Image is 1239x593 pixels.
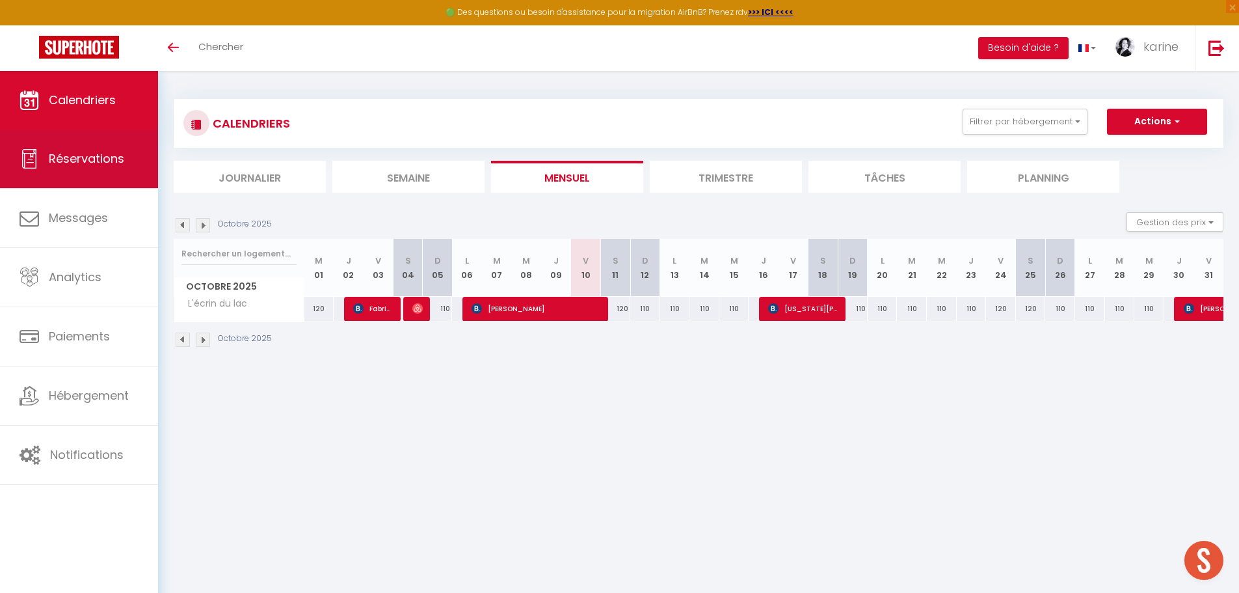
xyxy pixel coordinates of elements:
abbr: L [465,255,469,267]
abbr: J [761,255,766,267]
th: 31 [1193,239,1223,297]
div: 110 [868,297,898,321]
div: 110 [719,297,749,321]
span: Messages [49,210,108,226]
th: 16 [749,239,779,297]
a: >>> ICI <<<< [748,7,793,18]
abbr: D [434,255,441,267]
span: Notifications [50,447,124,463]
abbr: L [881,255,885,267]
abbr: M [730,255,738,267]
abbr: S [1028,255,1033,267]
li: Journalier [174,161,326,193]
th: 15 [719,239,749,297]
abbr: V [375,255,381,267]
abbr: M [700,255,708,267]
th: 21 [897,239,927,297]
abbr: L [673,255,676,267]
abbr: J [968,255,974,267]
abbr: D [849,255,856,267]
a: ... karine [1106,25,1195,71]
th: 23 [957,239,987,297]
li: Mensuel [491,161,643,193]
th: 08 [512,239,542,297]
th: 20 [868,239,898,297]
th: 12 [630,239,660,297]
abbr: M [938,255,946,267]
abbr: M [1115,255,1123,267]
span: Chercher [198,40,243,53]
span: karine [1143,38,1179,55]
button: Actions [1107,109,1207,135]
div: 120 [986,297,1016,321]
abbr: L [1088,255,1092,267]
abbr: M [493,255,501,267]
input: Rechercher un logement... [181,242,297,266]
div: 110 [1134,297,1164,321]
span: [PERSON_NAME] [412,296,422,321]
abbr: S [820,255,826,267]
abbr: V [998,255,1004,267]
th: 04 [393,239,423,297]
img: logout [1208,40,1225,56]
th: 28 [1105,239,1135,297]
span: Octobre 2025 [174,277,304,296]
th: 14 [689,239,719,297]
p: Octobre 2025 [218,333,272,345]
p: Octobre 2025 [218,218,272,230]
span: Paiements [49,328,110,344]
abbr: V [583,255,589,267]
abbr: J [346,255,351,267]
h3: CALENDRIERS [209,109,290,138]
th: 24 [986,239,1016,297]
th: 07 [482,239,512,297]
th: 29 [1134,239,1164,297]
div: 110 [423,297,453,321]
span: Fabrice Connen [353,296,393,321]
abbr: J [553,255,559,267]
th: 02 [334,239,364,297]
button: Besoin d'aide ? [978,37,1069,59]
li: Trimestre [650,161,802,193]
th: 13 [660,239,690,297]
abbr: S [613,255,619,267]
th: 26 [1045,239,1075,297]
div: 110 [689,297,719,321]
div: 110 [1075,297,1105,321]
abbr: M [1145,255,1153,267]
abbr: M [522,255,530,267]
abbr: V [1206,255,1212,267]
span: [US_STATE][PERSON_NAME] [768,296,838,321]
img: Super Booking [39,36,119,59]
abbr: S [405,255,411,267]
th: 11 [600,239,630,297]
div: 110 [897,297,927,321]
div: 110 [957,297,987,321]
th: 18 [808,239,838,297]
li: Semaine [332,161,485,193]
button: Gestion des prix [1126,212,1223,232]
abbr: M [908,255,916,267]
th: 01 [304,239,334,297]
th: 30 [1164,239,1194,297]
th: 10 [571,239,601,297]
abbr: D [642,255,648,267]
img: ... [1115,37,1135,57]
span: Hébergement [49,387,129,404]
div: Ouvrir le chat [1184,541,1223,580]
div: 120 [304,297,334,321]
th: 25 [1016,239,1046,297]
th: 09 [541,239,571,297]
button: Filtrer par hébergement [963,109,1087,135]
abbr: M [315,255,323,267]
span: Réservations [49,150,124,167]
th: 05 [423,239,453,297]
div: 120 [1016,297,1046,321]
abbr: V [790,255,796,267]
span: [PERSON_NAME] [472,296,601,321]
th: 27 [1075,239,1105,297]
li: Tâches [808,161,961,193]
div: 110 [927,297,957,321]
abbr: J [1177,255,1182,267]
